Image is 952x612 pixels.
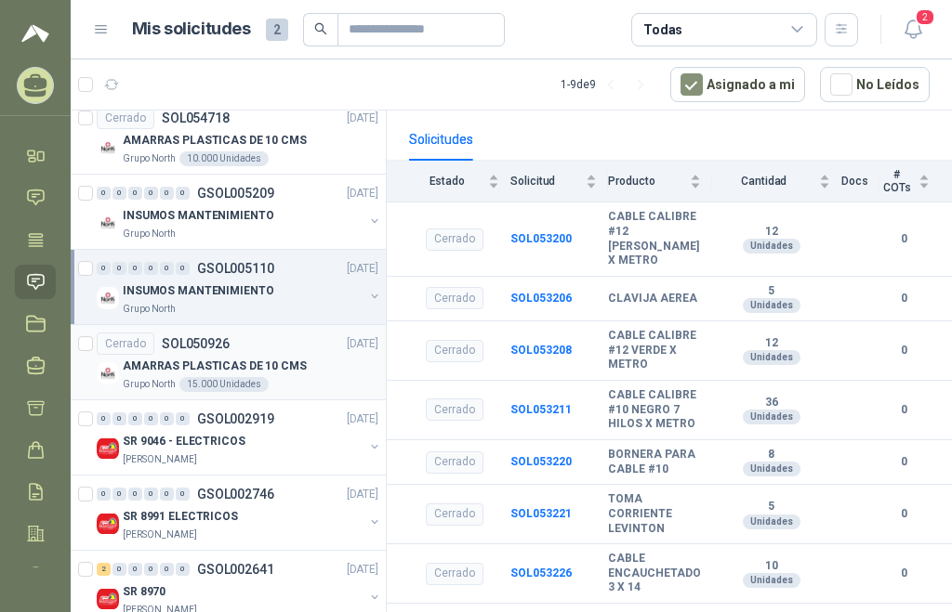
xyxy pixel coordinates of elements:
[160,563,174,576] div: 0
[197,412,274,425] p: GSOL002919
[712,161,841,202] th: Cantidad
[426,503,483,526] div: Cerrado
[426,563,483,585] div: Cerrado
[128,187,142,200] div: 0
[128,262,142,275] div: 0
[97,262,111,275] div: 0
[71,99,386,175] a: CerradoSOL054718[DATE] Company LogoAMARRAS PLASTICAS DE 10 CMSGrupo North10.000 Unidades
[97,137,119,159] img: Company Logo
[123,452,197,467] p: [PERSON_NAME]
[712,559,830,574] b: 10
[97,483,382,542] a: 0 0 0 0 0 0 GSOL002746[DATE] Company LogoSR 8991 ELECTRICOS[PERSON_NAME]
[112,187,126,200] div: 0
[123,132,307,150] p: AMARRAS PLASTICAS DE 10 CMS
[197,563,274,576] p: GSOL002641
[608,552,701,595] b: CABLE ENCAUCHETADO 3 X 14
[123,227,176,241] p: Grupo North
[160,262,174,275] div: 0
[743,514,800,529] div: Unidades
[743,239,800,254] div: Unidades
[97,412,111,425] div: 0
[176,187,190,200] div: 0
[510,344,572,357] b: SOL053208
[97,212,119,234] img: Company Logo
[144,563,158,576] div: 0
[179,151,269,166] div: 10.000 Unidades
[97,362,119,384] img: Company Logo
[144,412,158,425] div: 0
[97,182,382,241] a: 0 0 0 0 0 0 GSOL005209[DATE] Company LogoINSUMOS MANTENIMIENTOGrupo North
[123,433,245,450] p: SR 9046 - ELECTRICOS
[112,488,126,501] div: 0
[608,388,701,432] b: CABLE CALIBRE #10 NEGRO 7 HILOS X METRO
[409,129,473,150] div: Solicitudes
[608,448,701,476] b: BORNERA PARA CABLE #10
[97,287,119,309] img: Company Logo
[97,588,119,610] img: Company Logo
[510,566,572,579] a: SOL053226
[841,161,879,202] th: Docs
[426,287,483,309] div: Cerrado
[879,230,930,248] b: 0
[510,175,582,188] span: Solicitud
[712,336,830,351] b: 12
[426,451,483,474] div: Cerrado
[561,70,655,99] div: 1 - 9 de 9
[144,187,158,200] div: 0
[123,377,176,392] p: Grupo North
[197,187,274,200] p: GSOL005209
[820,67,930,102] button: No Leídos
[643,20,682,40] div: Todas
[97,408,382,467] a: 0 0 0 0 0 0 GSOL002919[DATE] Company LogoSR 9046 - ELECTRICOS[PERSON_NAME]
[160,488,174,501] div: 0
[879,505,930,523] b: 0
[123,302,176,317] p: Grupo North
[97,187,111,200] div: 0
[510,292,572,305] a: SOL053206
[510,403,572,416] a: SOL053211
[176,412,190,425] div: 0
[112,412,126,425] div: 0
[97,488,111,501] div: 0
[743,350,800,365] div: Unidades
[743,573,800,588] div: Unidades
[510,161,608,202] th: Solicitud
[123,583,165,601] p: SR 8970
[21,22,49,45] img: Logo peakr
[712,225,830,240] b: 12
[71,325,386,400] a: CerradoSOL050926[DATE] Company LogoAMARRAS PLASTICAS DE 10 CMSGrupo North15.000 Unidades
[123,527,197,542] p: [PERSON_NAME]
[128,563,142,576] div: 0
[176,488,190,501] div: 0
[162,337,230,350] p: SOL050926
[176,563,190,576] div: 0
[162,111,230,124] p: SOL054718
[347,410,378,428] p: [DATE]
[743,410,800,424] div: Unidades
[879,401,930,419] b: 0
[879,161,952,202] th: # COTs
[712,175,815,188] span: Cantidad
[97,107,154,129] div: Cerrado
[426,228,483,251] div: Cerrado
[608,492,701,536] b: TOMA CORRIENTE LEVINTON
[608,292,697,306] b: CLAVIJA AEREA
[426,340,483,362] div: Cerrado
[266,19,288,41] span: 2
[670,67,805,102] button: Asignado a mi
[132,16,251,43] h1: Mis solicitudes
[97,257,382,317] a: 0 0 0 0 0 0 GSOL005110[DATE] Company LogoINSUMOS MANTENIMIENTOGrupo North
[112,563,126,576] div: 0
[197,262,274,275] p: GSOL005110
[123,282,273,300] p: INSUMOS MANTENIMIENTO
[112,262,126,275] div: 0
[712,500,830,514] b: 5
[97,437,119,460] img: Company Logo
[314,22,327,35] span: search
[510,455,572,468] a: SOL053220
[743,462,800,476] div: Unidades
